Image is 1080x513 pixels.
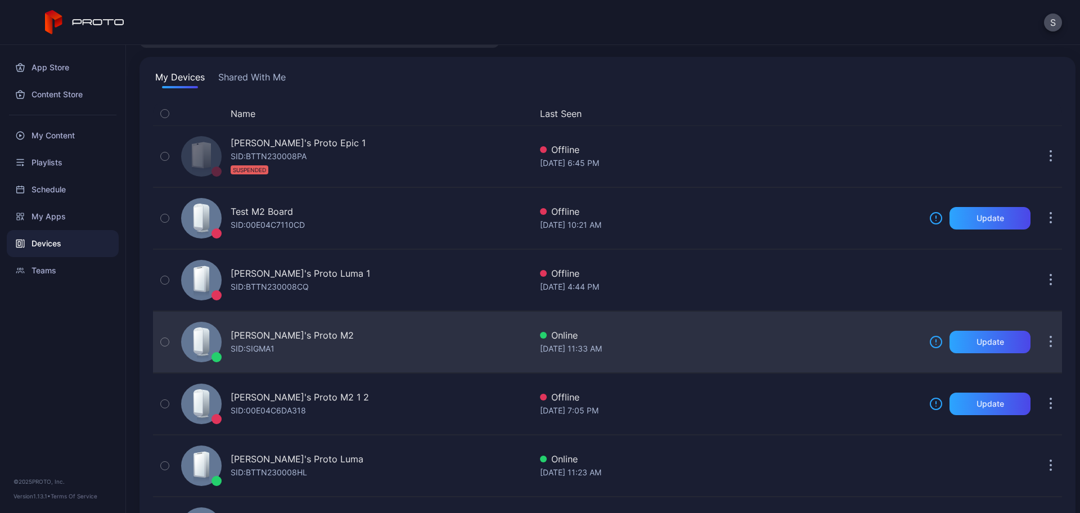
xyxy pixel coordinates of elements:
[540,452,920,466] div: Online
[7,54,119,81] a: App Store
[7,230,119,257] a: Devices
[231,150,307,177] div: SID: BTTN230008PA
[231,165,268,174] div: SUSPENDED
[949,331,1030,353] button: Update
[1039,107,1062,120] div: Options
[231,267,370,280] div: [PERSON_NAME]'s Proto Luma 1
[7,257,119,284] a: Teams
[540,390,920,404] div: Offline
[540,404,920,417] div: [DATE] 7:05 PM
[1044,13,1062,31] button: S
[976,399,1004,408] div: Update
[216,70,288,88] button: Shared With Me
[540,156,920,170] div: [DATE] 6:45 PM
[231,205,293,218] div: Test M2 Board
[540,466,920,479] div: [DATE] 11:23 AM
[7,203,119,230] a: My Apps
[540,267,920,280] div: Offline
[949,207,1030,229] button: Update
[976,337,1004,346] div: Update
[231,218,305,232] div: SID: 00E04C7110CD
[976,214,1004,223] div: Update
[231,136,366,150] div: [PERSON_NAME]'s Proto Epic 1
[540,205,920,218] div: Offline
[231,107,255,120] button: Name
[231,466,307,479] div: SID: BTTN230008HL
[540,280,920,294] div: [DATE] 4:44 PM
[51,493,97,499] a: Terms Of Service
[540,328,920,342] div: Online
[231,404,306,417] div: SID: 00E04C6DA318
[13,493,51,499] span: Version 1.13.1 •
[231,280,309,294] div: SID: BTTN230008CQ
[231,328,354,342] div: [PERSON_NAME]'s Proto M2
[540,218,920,232] div: [DATE] 10:21 AM
[540,143,920,156] div: Offline
[7,81,119,108] a: Content Store
[925,107,1026,120] div: Update Device
[540,342,920,355] div: [DATE] 11:33 AM
[7,176,119,203] a: Schedule
[7,122,119,149] a: My Content
[231,342,274,355] div: SID: SIGMA1
[231,390,369,404] div: [PERSON_NAME]'s Proto M2 1 2
[949,393,1030,415] button: Update
[540,107,916,120] button: Last Seen
[13,477,112,486] div: © 2025 PROTO, Inc.
[153,70,207,88] button: My Devices
[231,452,363,466] div: [PERSON_NAME]'s Proto Luma
[7,149,119,176] a: Playlists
